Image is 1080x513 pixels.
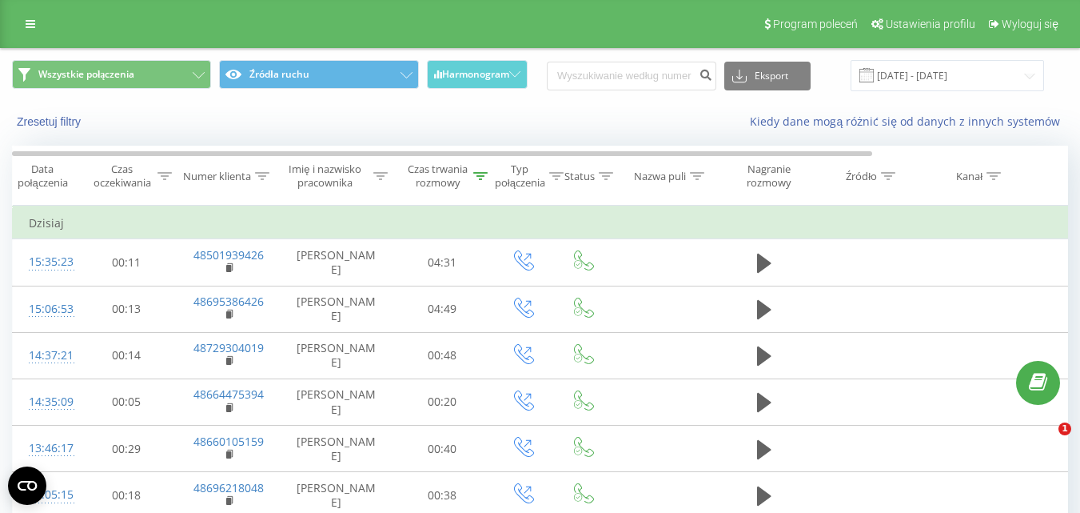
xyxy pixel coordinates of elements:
span: Wszystkie połączenia [38,68,134,81]
a: 48660105159 [193,434,264,449]
div: Czas trwania rozmowy [406,162,469,190]
td: 04:31 [393,239,492,286]
td: 00:29 [77,426,177,472]
div: 13:05:15 [29,479,61,511]
iframe: Intercom live chat [1026,423,1064,461]
td: 04:49 [393,286,492,332]
a: 48501939426 [193,247,264,263]
td: [PERSON_NAME] [281,332,393,379]
div: Nazwa puli [634,170,686,183]
span: Program poleceń [773,18,858,30]
div: 13:46:17 [29,433,61,464]
button: Eksport [724,62,811,90]
div: 14:35:09 [29,387,61,418]
a: 48696218048 [193,480,264,495]
div: Kanał [956,170,982,183]
div: Data połączenia [13,162,72,190]
td: [PERSON_NAME] [281,426,393,472]
button: Źródła ruchu [219,60,418,89]
button: Zresetuj filtry [12,114,89,129]
div: Czas oczekiwania [90,162,153,190]
td: 00:13 [77,286,177,332]
div: Źródło [846,170,877,183]
td: 00:14 [77,332,177,379]
td: [PERSON_NAME] [281,286,393,332]
div: 15:35:23 [29,246,61,278]
input: Wyszukiwanie według numeru [547,62,716,90]
td: 00:11 [77,239,177,286]
button: Harmonogram [427,60,528,89]
td: 00:20 [393,379,492,425]
div: 15:06:53 [29,294,61,325]
a: 48664475394 [193,387,264,402]
td: [PERSON_NAME] [281,379,393,425]
td: 00:40 [393,426,492,472]
span: Harmonogram [442,69,509,80]
button: Open CMP widget [8,467,46,505]
div: Status [564,170,595,183]
td: 00:48 [393,332,492,379]
span: Wyloguj się [1002,18,1058,30]
a: 48695386426 [193,294,264,309]
span: Ustawienia profilu [886,18,975,30]
a: 48729304019 [193,340,264,355]
button: Wszystkie połączenia [12,60,211,89]
span: 1 [1058,423,1071,435]
td: 00:05 [77,379,177,425]
div: 14:37:21 [29,340,61,371]
td: [PERSON_NAME] [281,239,393,286]
div: Imię i nazwisko pracownika [281,162,370,190]
div: Nagranie rozmowy [730,162,807,190]
div: Numer klienta [183,170,251,183]
a: Kiedy dane mogą różnić się od danych z innych systemów [750,114,1068,129]
div: Typ połączenia [495,162,545,190]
